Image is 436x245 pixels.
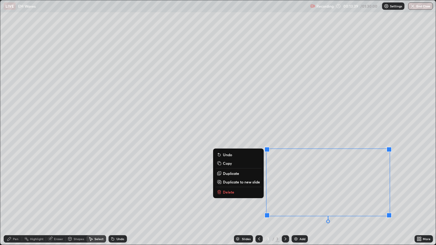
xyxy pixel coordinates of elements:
div: Pen [13,237,18,240]
p: Settings [390,5,402,8]
p: Recording [316,4,334,9]
div: More [423,237,430,240]
p: Copy [223,161,232,166]
button: Duplicate [216,170,261,177]
img: recording.375f2c34.svg [310,4,315,9]
div: Shapes [74,237,84,240]
p: Delete [223,190,234,194]
div: 3 [265,237,271,241]
button: Undo [216,151,261,158]
p: EM Waves [18,4,36,9]
div: Highlight [30,237,44,240]
div: Undo [117,237,124,240]
div: Slides [242,237,251,240]
button: Duplicate to new slide [216,178,261,186]
img: end-class-cross [410,4,415,9]
div: / [273,237,274,241]
button: End Class [408,2,433,10]
div: Eraser [54,237,63,240]
p: LIVE [6,4,14,9]
p: Duplicate [223,171,239,176]
div: Select [94,237,104,240]
img: class-settings-icons [384,4,389,9]
p: Duplicate to new slide [223,179,260,184]
img: add-slide-button [293,236,298,241]
div: 3 [276,236,279,242]
button: Delete [216,188,261,196]
p: Undo [223,152,232,157]
div: Add [300,237,305,240]
button: Copy [216,160,261,167]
